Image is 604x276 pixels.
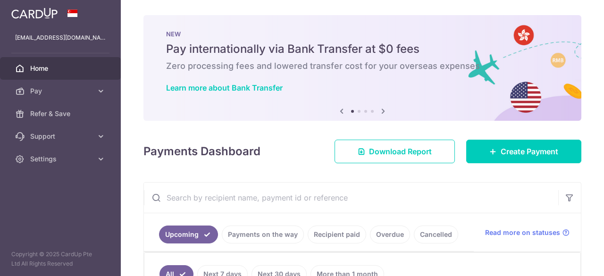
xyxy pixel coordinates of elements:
[30,64,92,73] span: Home
[485,228,560,237] span: Read more on statuses
[501,146,558,157] span: Create Payment
[335,140,455,163] a: Download Report
[144,183,558,213] input: Search by recipient name, payment id or reference
[30,154,92,164] span: Settings
[466,140,581,163] a: Create Payment
[166,30,559,38] p: NEW
[30,109,92,118] span: Refer & Save
[30,132,92,141] span: Support
[222,226,304,243] a: Payments on the way
[166,83,283,92] a: Learn more about Bank Transfer
[159,226,218,243] a: Upcoming
[166,42,559,57] h5: Pay internationally via Bank Transfer at $0 fees
[485,228,570,237] a: Read more on statuses
[369,146,432,157] span: Download Report
[15,33,106,42] p: [EMAIL_ADDRESS][DOMAIN_NAME]
[166,60,559,72] h6: Zero processing fees and lowered transfer cost for your overseas expenses
[143,15,581,121] img: Bank transfer banner
[11,8,58,19] img: CardUp
[308,226,366,243] a: Recipient paid
[370,226,410,243] a: Overdue
[143,143,260,160] h4: Payments Dashboard
[30,86,92,96] span: Pay
[414,226,458,243] a: Cancelled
